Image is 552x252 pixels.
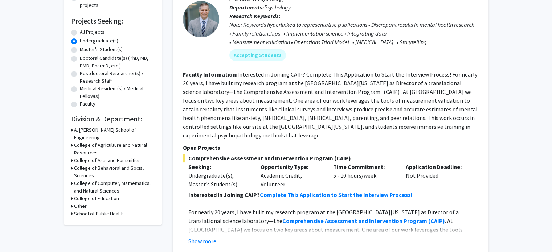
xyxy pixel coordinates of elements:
label: Master's Student(s) [80,46,123,53]
p: Open Projects [183,143,478,152]
h3: College of Agriculture and Natural Resources [74,141,155,157]
div: 5 - 10 hours/week [328,162,400,189]
iframe: Chat [5,219,31,247]
label: Doctoral Candidate(s) (PhD, MD, DMD, PharmD, etc.) [80,54,155,70]
h2: Projects Seeking: [71,17,155,25]
p: Seeking: [188,162,250,171]
mat-chip: Accepting Students [229,49,286,61]
p: Opportunity Type: [261,162,322,171]
div: Not Provided [400,162,473,189]
fg-read-more: Interested in Joining CAIP? Complete This Application to Start the Interview Process! For nearly ... [183,71,478,139]
h3: College of Arts and Humanities [74,157,141,164]
h3: College of Computer, Mathematical and Natural Sciences [74,179,155,195]
label: Postdoctoral Researcher(s) / Research Staff [80,70,155,85]
div: Academic Credit, Volunteer [255,162,328,189]
h3: Other [74,202,87,210]
h3: School of Public Health [74,210,124,218]
b: Departments: [229,4,264,11]
h2: Division & Department: [71,115,155,123]
strong: (CAIP) [428,217,445,224]
h3: College of Behavioral and Social Sciences [74,164,155,179]
span: Comprehensive Assessment and Intervention Program (CAIP) [183,154,478,162]
h3: A. [PERSON_NAME] School of Engineering [74,126,155,141]
p: Time Commitment: [333,162,395,171]
b: Research Keywords: [229,12,281,20]
label: Medical Resident(s) / Medical Fellow(s) [80,85,155,100]
span: Psychology [264,4,291,11]
a: Comprehensive Assessment and Intervention Program (CAIP) [282,217,445,224]
a: Complete This Application to Start the Interview Process! [260,191,413,198]
label: Undergraduate(s) [80,37,118,45]
label: Faculty [80,100,95,108]
div: Note: Keywords hyperlinked to representative publications • Discrepant results in mental health r... [229,20,478,46]
button: Show more [188,237,216,245]
label: All Projects [80,28,105,36]
b: Faculty Information: [183,71,237,78]
p: Application Deadline: [406,162,467,171]
h3: College of Education [74,195,119,202]
div: Undergraduate(s), Master's Student(s) [188,171,250,189]
strong: Interested in Joining CAIP? [188,191,260,198]
strong: Comprehensive Assessment and Intervention Program [282,217,427,224]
